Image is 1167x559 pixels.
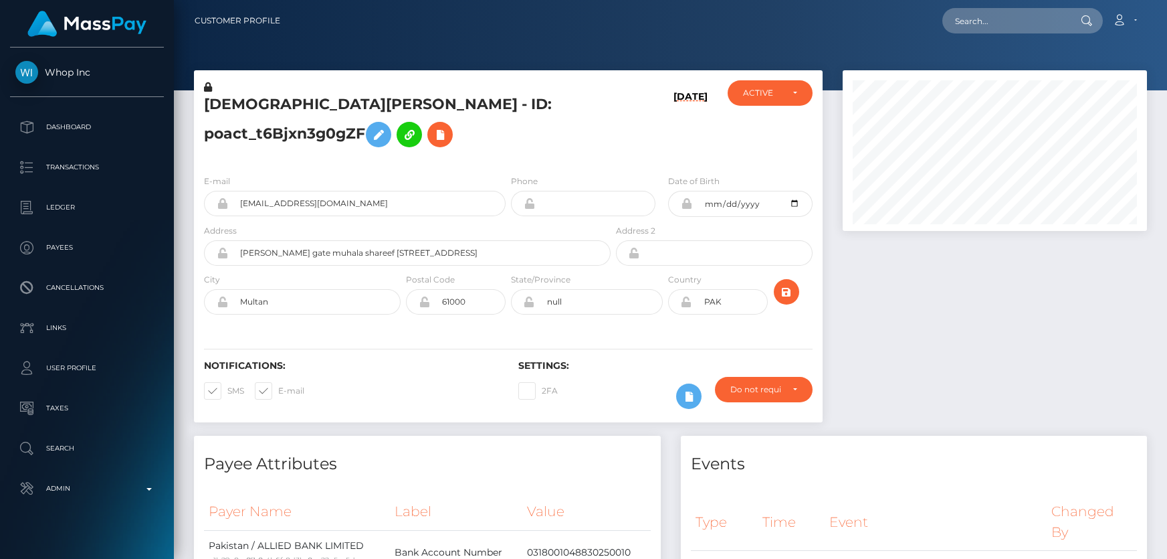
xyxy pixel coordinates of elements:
p: Links [15,318,158,338]
th: Time [758,493,824,550]
a: Payees [10,231,164,264]
p: Transactions [15,157,158,177]
a: Cancellations [10,271,164,305]
a: Admin [10,472,164,505]
th: Payer Name [204,493,390,530]
label: SMS [204,382,244,400]
th: Value [522,493,650,530]
label: E-mail [204,175,230,187]
p: Dashboard [15,117,158,137]
label: Postal Code [406,274,455,286]
th: Type [691,493,758,550]
p: Admin [15,479,158,499]
h6: Notifications: [204,360,498,372]
label: Address [204,225,237,237]
button: ACTIVE [728,80,813,106]
a: Customer Profile [195,7,280,35]
a: Search [10,432,164,465]
span: Whop Inc [10,66,164,78]
label: Address 2 [616,225,655,237]
th: Event [825,493,1047,550]
p: Ledger [15,197,158,218]
label: E-mail [255,382,304,400]
p: Taxes [15,398,158,418]
h5: [DEMOGRAPHIC_DATA][PERSON_NAME] - ID: poact_t6Bjxn3g0gZF [204,94,603,154]
p: Cancellations [15,278,158,298]
img: Whop Inc [15,61,38,84]
label: 2FA [518,382,558,400]
label: State/Province [511,274,570,286]
button: Do not require [715,377,813,402]
p: Search [15,438,158,459]
a: User Profile [10,351,164,385]
div: Do not require [730,384,782,395]
label: Country [668,274,702,286]
h6: Settings: [518,360,813,372]
input: Search... [942,8,1068,33]
p: User Profile [15,358,158,378]
label: City [204,274,220,286]
h4: Payee Attributes [204,453,651,476]
a: Taxes [10,392,164,425]
th: Label [390,493,522,530]
img: MassPay Logo [27,11,146,37]
th: Changed By [1047,493,1137,550]
a: Transactions [10,151,164,184]
a: Links [10,311,164,345]
h6: [DATE] [673,91,708,159]
a: Ledger [10,191,164,224]
label: Date of Birth [668,175,720,187]
p: Payees [15,238,158,258]
h4: Events [691,453,1138,476]
label: Phone [511,175,538,187]
a: Dashboard [10,110,164,144]
div: ACTIVE [743,88,782,98]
